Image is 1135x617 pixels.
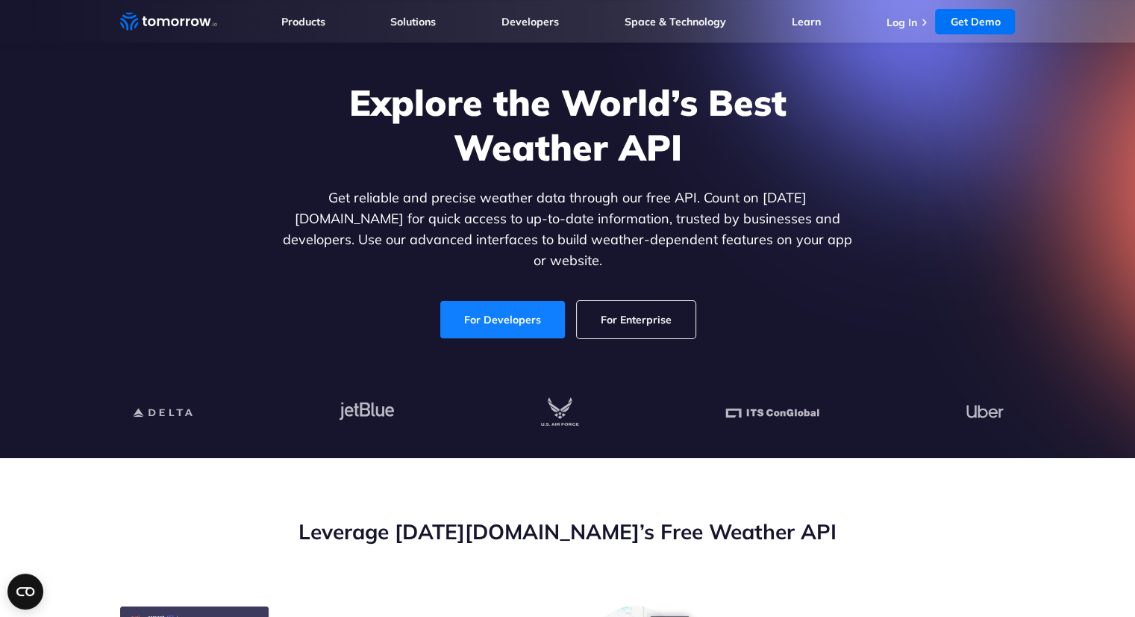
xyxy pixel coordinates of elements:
[886,16,916,29] a: Log In
[625,15,726,28] a: Space & Technology
[577,301,695,338] a: For Enterprise
[935,9,1015,34] a: Get Demo
[390,15,436,28] a: Solutions
[120,10,217,33] a: Home link
[501,15,559,28] a: Developers
[281,15,325,28] a: Products
[120,518,1016,546] h2: Leverage [DATE][DOMAIN_NAME]’s Free Weather API
[7,574,43,610] button: Open CMP widget
[280,187,856,271] p: Get reliable and precise weather data through our free API. Count on [DATE][DOMAIN_NAME] for quic...
[440,301,565,338] a: For Developers
[792,15,821,28] a: Learn
[280,80,856,170] h1: Explore the World’s Best Weather API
